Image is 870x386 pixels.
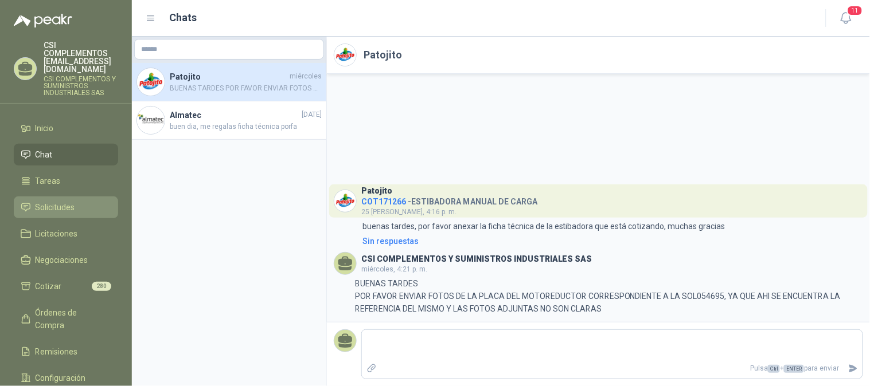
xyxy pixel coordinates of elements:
[361,208,457,216] span: 25 [PERSON_NAME], 4:16 p. m.
[362,359,381,379] label: Adjuntar archivos
[14,14,72,27] img: Logo peakr
[36,122,54,135] span: Inicio
[137,68,165,96] img: Company Logo
[14,196,118,218] a: Solicitudes
[334,190,356,212] img: Company Logo
[381,359,844,379] p: Pulsa + para enviar
[355,277,863,315] p: BUENAS TARDES POR FAVOR ENVIAR FOTOS DE LA PLACA DEL MOTOREDUCTOR CORRESPONDIENTE A LA SOL054695,...
[14,144,118,166] a: Chat
[844,359,863,379] button: Enviar
[170,121,322,132] span: buen dia, me regalas ficha técnica porfa
[14,117,118,139] a: Inicio
[302,109,322,120] span: [DATE]
[36,345,78,358] span: Remisiones
[14,223,118,245] a: Licitaciones
[36,227,78,240] span: Licitaciones
[170,70,287,83] h4: Patojito
[36,372,86,384] span: Configuración
[334,44,356,66] img: Company Logo
[361,197,406,206] span: COT171266
[784,365,804,373] span: ENTER
[290,71,322,82] span: miércoles
[92,282,111,291] span: 280
[14,275,118,297] a: Cotizar280
[361,188,392,194] h3: Patojito
[170,83,322,94] span: BUENAS TARDES POR FAVOR ENVIAR FOTOS DE LA PLACA DEL MOTOREDUCTOR CORRESPONDIENTE A LA SOL054695,...
[14,302,118,336] a: Órdenes de Compra
[361,256,592,262] h3: CSI COMPLEMENTOS Y SUMINISTROS INDUSTRIALES SAS
[364,47,402,63] h2: Patojito
[847,5,863,16] span: 11
[44,76,118,96] p: CSI COMPLEMENTOS Y SUMINISTROS INDUSTRIALES SAS
[36,254,88,266] span: Negociaciones
[14,249,118,271] a: Negociaciones
[14,341,118,363] a: Remisiones
[36,148,53,161] span: Chat
[362,235,419,247] div: Sin respuestas
[36,306,107,332] span: Órdenes de Compra
[36,175,61,187] span: Tareas
[132,101,326,140] a: Company LogoAlmatec[DATE]buen dia, me regalas ficha técnica porfa
[36,201,75,214] span: Solicitudes
[14,170,118,192] a: Tareas
[36,280,62,293] span: Cotizar
[137,107,165,134] img: Company Logo
[361,265,427,273] span: miércoles, 4:21 p. m.
[360,235,863,247] a: Sin respuestas
[361,194,537,205] h4: - ESTIBADORA MANUAL DE CARGA
[44,41,118,73] p: CSI COMPLEMENTOS [EMAIL_ADDRESS][DOMAIN_NAME]
[170,109,299,121] h4: Almatec
[836,8,856,29] button: 11
[170,10,197,26] h1: Chats
[768,365,780,373] span: Ctrl
[132,63,326,101] a: Company LogoPatojitomiércolesBUENAS TARDES POR FAVOR ENVIAR FOTOS DE LA PLACA DEL MOTOREDUCTOR CO...
[362,220,725,233] p: buenas tardes, por favor anexar la ficha técnica de la estibadora que está cotizando, muchas gracias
